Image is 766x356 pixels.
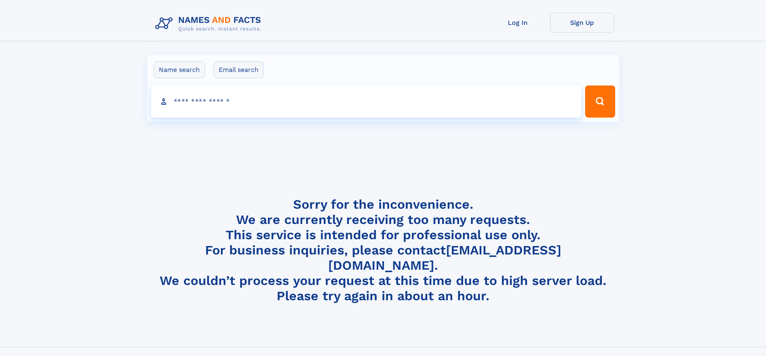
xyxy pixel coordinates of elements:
[328,242,561,273] a: [EMAIL_ADDRESS][DOMAIN_NAME]
[550,13,614,33] a: Sign Up
[585,85,615,118] button: Search Button
[486,13,550,33] a: Log In
[154,61,205,78] label: Name search
[214,61,264,78] label: Email search
[152,197,614,304] h4: Sorry for the inconvenience. We are currently receiving too many requests. This service is intend...
[151,85,582,118] input: search input
[152,13,268,35] img: Logo Names and Facts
